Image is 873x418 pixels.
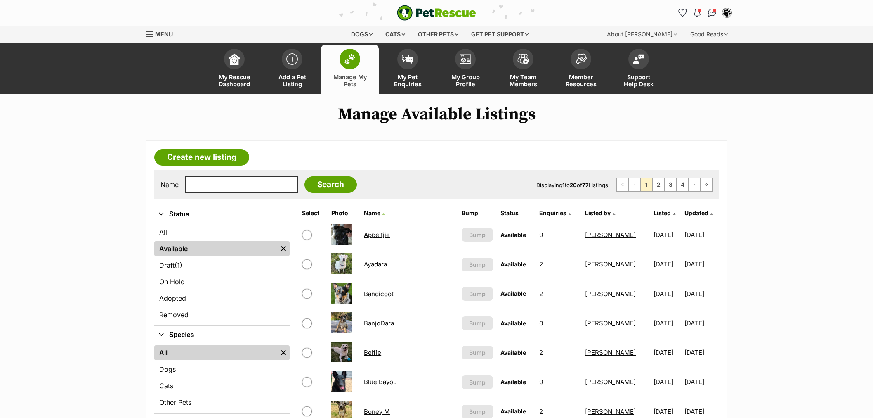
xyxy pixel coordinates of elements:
span: Available [500,231,526,238]
a: [PERSON_NAME] [585,408,636,416]
a: Bandicoot [364,290,394,298]
img: logo-e224e6f780fb5917bec1dbf3a21bbac754714ae5b6737aabdf751b685950b380.svg [397,5,476,21]
span: Available [500,408,526,415]
th: Photo [328,207,360,220]
img: dashboard-icon-eb2f2d2d3e046f16d808141f083e7271f6b2e854fb5c12c21221c1fb7104beca.svg [229,53,240,65]
a: My Rescue Dashboard [205,45,263,94]
button: Notifications [691,6,704,19]
a: Remove filter [277,345,290,360]
td: [DATE] [650,338,684,367]
a: PetRescue [397,5,476,21]
a: Draft [154,258,290,273]
input: Search [304,176,357,193]
div: Other pets [412,26,464,43]
a: Listed [654,209,675,216]
td: 0 [536,309,581,337]
a: Belfie [364,349,381,356]
img: add-pet-listing-icon-0afa8454b4691262ce3f59096e99ab1cd57d4a30225e0717b998d2c9b9846f56.svg [286,53,298,65]
a: Updated [684,209,713,216]
img: group-profile-icon-3fa3cf56718a62981997c0bc7e787c4b2cf8bcc04b72c1350f741eb67cf2f40e.svg [460,54,471,64]
a: Boney M [364,408,390,416]
td: 0 [536,368,581,396]
img: manage-my-pets-icon-02211641906a0b7f246fdf0571729dbe1e7629f14944591b6c1af311fb30b64b.svg [344,54,356,64]
td: [DATE] [650,368,684,396]
span: Support Help Desk [620,74,657,88]
span: translation missing: en.admin.listings.index.attributes.enquiries [539,209,566,216]
a: Support Help Desk [610,45,668,94]
a: [PERSON_NAME] [585,290,636,298]
ul: Account quick links [676,6,734,19]
button: Status [154,209,290,220]
a: On Hold [154,274,290,289]
a: Other Pets [154,395,290,410]
a: Last page [701,178,712,191]
td: [DATE] [684,250,718,278]
a: Add a Pet Listing [263,45,321,94]
td: [DATE] [684,368,718,396]
div: Cats [380,26,411,43]
span: My Pet Enquiries [389,74,426,88]
a: Enquiries [539,209,571,216]
span: Available [500,261,526,268]
div: About [PERSON_NAME] [601,26,683,43]
button: Bump [462,316,493,330]
th: Select [299,207,327,220]
td: 2 [536,250,581,278]
td: [DATE] [650,221,684,249]
td: [DATE] [650,250,684,278]
a: Name [364,209,385,216]
th: Bump [458,207,496,220]
div: Get pet support [465,26,534,43]
a: Blue Bayou [364,378,397,386]
a: Page 4 [677,178,688,191]
a: Ayadara [364,260,387,268]
img: chat-41dd97257d64d25036548639549fe6c8038ab92f7586957e7f3b1b290dea8141.svg [708,9,717,17]
span: Name [364,209,380,216]
div: Species [154,344,290,413]
a: Listed by [585,209,615,216]
img: Lynda Smith profile pic [723,9,731,17]
span: My Rescue Dashboard [216,74,253,88]
a: Available [154,241,277,256]
img: pet-enquiries-icon-7e3ad2cf08bfb03b45e93fb7055b45f3efa6380592205ae92323e6603595dc1f.svg [402,55,413,64]
span: My Group Profile [447,74,484,88]
a: Next page [689,178,700,191]
span: Updated [684,209,708,216]
span: Bump [469,319,486,328]
a: [PERSON_NAME] [585,260,636,268]
a: My Team Members [494,45,552,94]
button: Bump [462,287,493,301]
a: Create new listing [154,149,249,166]
a: Appeltjie [364,231,390,239]
a: Conversations [705,6,719,19]
span: Manage My Pets [331,74,368,88]
img: team-members-icon-5396bd8760b3fe7c0b43da4ab00e1e3bb1a5d9ba89233759b79545d2d3fc5d0d.svg [517,54,529,64]
nav: Pagination [616,178,713,192]
span: (1) [175,260,182,270]
strong: 20 [570,182,577,188]
strong: 77 [582,182,589,188]
button: Bump [462,346,493,359]
span: Displaying to of Listings [536,182,608,188]
a: [PERSON_NAME] [585,231,636,239]
a: Page 2 [653,178,664,191]
a: [PERSON_NAME] [585,319,636,327]
a: Page 3 [665,178,676,191]
a: [PERSON_NAME] [585,378,636,386]
span: Available [500,320,526,327]
img: notifications-46538b983faf8c2785f20acdc204bb7945ddae34d4c08c2a6579f10ce5e182be.svg [694,9,701,17]
span: Bump [469,348,486,357]
a: All [154,345,277,360]
span: Available [500,349,526,356]
span: Listed [654,209,671,216]
span: Bump [469,407,486,416]
span: Available [500,290,526,297]
td: 0 [536,221,581,249]
a: Adopted [154,291,290,306]
span: Bump [469,260,486,269]
span: Bump [469,378,486,387]
span: Listed by [585,209,611,216]
a: All [154,225,290,240]
span: Menu [155,31,173,38]
span: Page 1 [641,178,652,191]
